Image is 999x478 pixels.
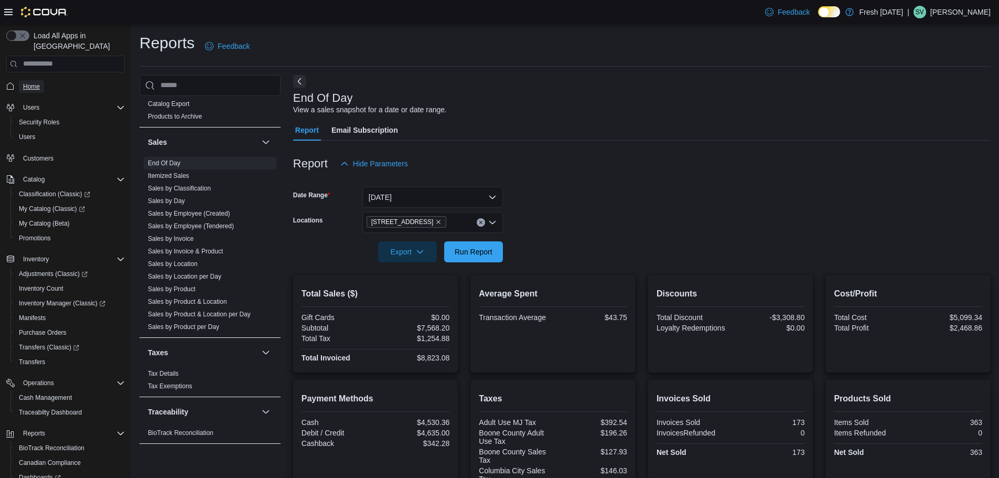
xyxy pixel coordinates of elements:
button: Traceabilty Dashboard [10,405,129,420]
a: Sales by Classification [148,185,211,192]
span: Sales by Product per Day [148,323,219,331]
h3: Traceability [148,407,188,417]
div: Cash [302,418,373,427]
span: Sales by Product & Location per Day [148,310,251,318]
div: Boone County Sales Tax [479,448,551,464]
span: Promotions [15,232,125,245]
h3: End Of Day [293,92,353,104]
span: Load All Apps in [GEOGRAPHIC_DATA] [29,30,125,51]
span: Cash Management [19,394,72,402]
span: Canadian Compliance [19,459,81,467]
button: Canadian Compliance [10,455,129,470]
div: 363 [910,448,982,456]
span: Sales by Invoice [148,235,194,243]
a: Canadian Compliance [15,456,85,469]
span: 1407 Cinnamon Hill Lane [367,216,447,228]
div: $1,254.88 [378,334,449,343]
button: Reports [2,426,129,441]
button: Cash Management [10,390,129,405]
span: My Catalog (Beta) [15,217,125,230]
a: Sales by Invoice [148,235,194,242]
a: My Catalog (Classic) [15,203,89,215]
p: | [907,6,909,18]
span: Purchase Orders [19,328,67,337]
a: Feedback [761,2,814,23]
div: Total Tax [302,334,373,343]
button: Manifests [10,311,129,325]
button: Transfers [10,355,129,369]
a: Tax Exemptions [148,383,192,390]
a: Traceabilty Dashboard [15,406,86,419]
a: Sales by Location per Day [148,273,221,280]
span: Sales by Product & Location [148,298,227,306]
div: Products [139,98,281,127]
button: Open list of options [488,218,497,227]
span: Home [19,80,125,93]
div: Boone County Adult Use Tax [479,429,551,445]
button: My Catalog (Beta) [10,216,129,231]
a: Security Roles [15,116,63,129]
p: Fresh [DATE] [859,6,903,18]
button: Taxes [148,347,257,358]
button: Reports [19,427,49,440]
span: Sales by Employee (Tendered) [148,222,234,230]
span: Catalog [23,175,45,184]
span: Adjustments (Classic) [19,270,88,278]
div: $8,823.08 [378,354,449,362]
button: Next [293,75,306,88]
button: Run Report [444,241,503,262]
a: Manifests [15,312,50,324]
div: $4,530.36 [378,418,449,427]
span: Feedback [218,41,250,51]
div: 0 [910,429,982,437]
strong: Net Sold [834,448,864,456]
div: $342.28 [378,439,449,448]
span: Report [295,120,319,141]
span: Transfers (Classic) [19,343,79,352]
a: Promotions [15,232,55,245]
button: Catalog [2,172,129,187]
button: Purchase Orders [10,325,129,340]
div: Total Profit [834,324,906,332]
span: Sales by Invoice & Product [148,247,223,256]
div: Total Discount [657,313,728,322]
a: End Of Day [148,160,180,167]
span: Hide Parameters [353,158,408,169]
a: Sales by Product [148,285,196,293]
span: Manifests [19,314,46,322]
span: Users [19,133,35,141]
span: Users [23,103,39,112]
h2: Average Spent [479,288,627,300]
button: Operations [19,377,58,389]
div: 173 [733,418,804,427]
span: Purchase Orders [15,326,125,339]
div: Items Refunded [834,429,906,437]
span: Inventory Count [15,282,125,295]
button: Promotions [10,231,129,246]
a: Inventory Manager (Classic) [10,296,129,311]
a: BioTrack Reconciliation [148,429,213,437]
span: Sales by Location [148,260,198,268]
span: Transfers [15,356,125,368]
span: Export [384,241,431,262]
span: Promotions [19,234,51,242]
span: Cash Management [15,391,125,404]
button: Clear input [477,218,485,227]
a: Sales by Product per Day [148,323,219,331]
span: Transfers [19,358,45,366]
a: Transfers [15,356,49,368]
a: Feedback [201,36,254,57]
strong: Total Invoiced [302,354,350,362]
button: Traceability [260,406,272,418]
div: Sales [139,157,281,337]
div: $4,635.00 [378,429,449,437]
h3: Taxes [148,347,168,358]
button: Security Roles [10,115,129,130]
button: [DATE] [362,187,503,208]
a: Adjustments (Classic) [10,267,129,281]
div: $43.75 [555,313,627,322]
span: Manifests [15,312,125,324]
span: Tax Details [148,369,179,378]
